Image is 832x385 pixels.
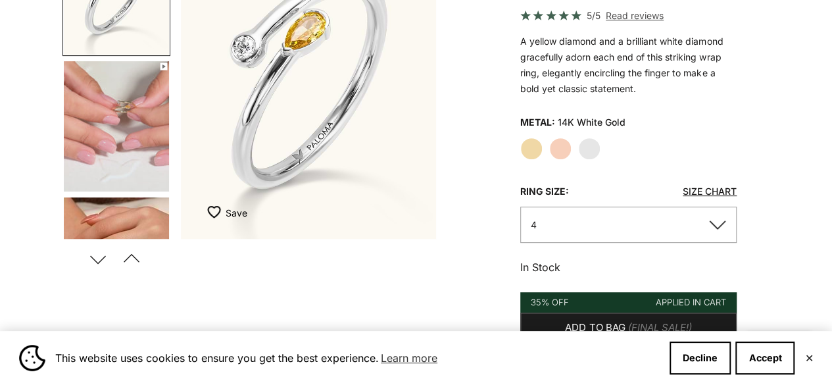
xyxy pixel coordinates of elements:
span: Add to bag [565,320,625,336]
p: In Stock [520,259,737,276]
button: Add to Wishlist [207,199,247,226]
span: Read reviews [606,8,664,23]
button: Add to bag (Final Sale!) [520,313,737,344]
span: 5/5 [587,8,600,23]
legend: Metal: [520,113,555,132]
img: #YellowGold #RoseGold #WhiteGold [64,197,169,328]
a: 5/5 Read reviews [520,8,737,23]
button: Close [804,354,813,362]
div: Applied in cart [656,295,726,309]
button: Go to item 4 [62,60,170,193]
a: Size Chart [683,186,737,197]
img: Cookie banner [19,345,45,371]
a: Learn more [379,348,439,368]
div: 35% Off [531,295,569,309]
button: Accept [735,342,795,374]
button: Decline [670,342,731,374]
button: 4 [520,207,737,243]
span: (Final Sale!) [628,320,692,336]
button: Go to item 5 [62,196,170,329]
img: wishlist [207,205,226,218]
span: 4 [531,219,537,230]
legend: Ring Size: [520,182,569,201]
img: #YellowGold #WhiteGold #RoseGold [64,61,169,192]
variant-option-value: 14K White Gold [558,113,625,132]
p: A yellow diamond and a brilliant white diamond gracefully adorn each end of this striking wrap ri... [520,34,737,97]
span: This website uses cookies to ensure you get the best experience. [55,348,659,368]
